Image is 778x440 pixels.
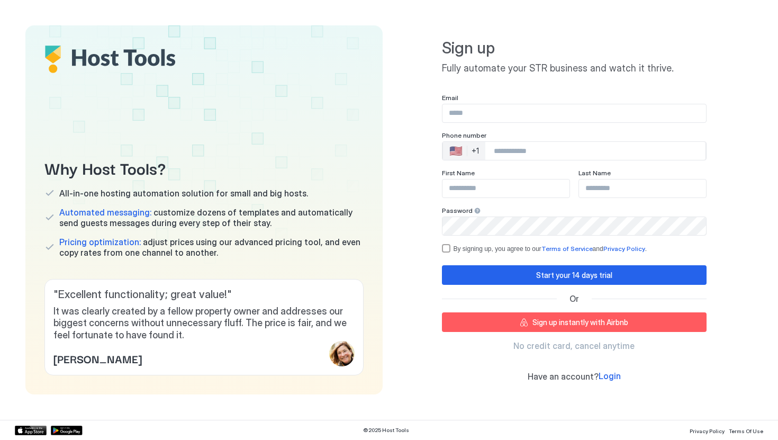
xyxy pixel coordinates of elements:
[599,371,621,381] span: Login
[442,265,707,285] button: Start your 14 days trial
[454,245,707,253] div: By signing up, you agree to our and .
[690,428,725,434] span: Privacy Policy
[532,317,628,328] div: Sign up instantly with Airbnb
[599,371,621,382] a: Login
[442,38,707,58] span: Sign up
[513,340,635,351] span: No credit card, cancel anytime
[442,94,458,102] span: Email
[442,169,475,177] span: First Name
[442,217,706,235] input: Input Field
[44,156,364,179] span: Why Host Tools?
[59,207,364,228] span: customize dozens of templates and automatically send guests messages during every step of their s...
[449,145,463,157] div: 🇺🇸
[442,312,707,332] button: Sign up instantly with Airbnb
[729,425,763,436] a: Terms Of Use
[59,188,308,199] span: All-in-one hosting automation solution for small and big hosts.
[442,62,707,75] span: Fully automate your STR business and watch it thrive.
[53,306,355,342] span: It was clearly created by a fellow property owner and addresses our biggest concerns without unne...
[442,104,706,122] input: Input Field
[729,428,763,434] span: Terms Of Use
[472,146,479,156] div: +1
[329,341,355,366] div: profile
[442,206,473,214] span: Password
[59,207,151,218] span: Automated messaging:
[15,426,47,435] a: App Store
[579,179,706,197] input: Input Field
[541,245,593,253] a: Terms of Service
[442,244,707,253] div: termsPrivacy
[603,245,645,253] a: Privacy Policy
[51,426,83,435] a: Google Play Store
[569,293,579,304] span: Or
[536,270,612,281] div: Start your 14 days trial
[53,288,355,301] span: " Excellent functionality; great value! "
[53,351,142,366] span: [PERSON_NAME]
[528,371,599,382] span: Have an account?
[59,237,141,247] span: Pricing optimization:
[485,141,705,160] input: Phone Number input
[443,142,485,160] div: Countries button
[442,179,569,197] input: Input Field
[442,131,486,139] span: Phone number
[363,427,409,434] span: © 2025 Host Tools
[59,237,364,258] span: adjust prices using our advanced pricing tool, and even copy rates from one channel to another.
[690,425,725,436] a: Privacy Policy
[578,169,611,177] span: Last Name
